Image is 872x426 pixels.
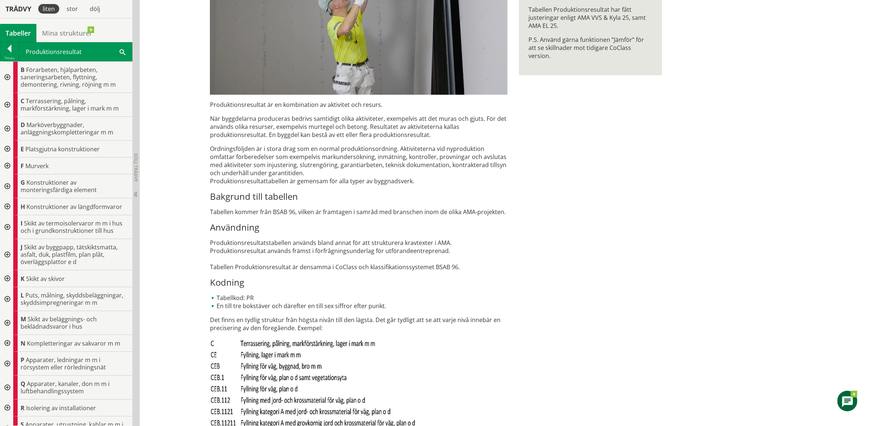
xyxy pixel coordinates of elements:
span: K [21,275,25,283]
span: Kompletteringar av sakvaror m m [27,339,120,347]
p: Tabellen Produktionsresultat har fått justeringar enligt AMA VVS & Kyla 25, samt AMA EL 25. [528,6,652,30]
span: Q [21,380,25,388]
span: Apparater, kanaler, don m m i luftbehandlingssystem [21,380,110,395]
div: Produktionsresultat [19,43,132,61]
span: Förarbeten, hjälparbeten, saneringsarbeten, flyttning, demontering, rivning, röjning m m [21,66,116,89]
span: H [21,203,25,211]
p: P.S. Använd gärna funktionen ”Jämför” för att se skillnader mot tidigare CoClass version. [528,36,652,60]
p: Det finns en tydlig struktur från högsta nivån till den lägsta. Det går tydligt att se att varje ... [210,316,508,332]
span: N [21,339,25,347]
span: Apparater, ledningar m m i rörsystem eller rörledningsnät [21,356,106,371]
p: Tabellen kommer från BSAB 96, vilken är framtagen i samråd med branschen inom de olika AMA-projek... [210,208,508,216]
span: B [21,66,25,74]
div: dölj [85,4,104,14]
h3: Kodning [210,277,508,288]
span: D [21,121,25,129]
p: När byggdelarna produceras bedrivs samtidigt olika aktiviteter, exempelvis att det muras och gjut... [210,115,508,139]
span: P [21,356,24,364]
p: Ordningsföljden är i stora drag som en normal produktionsordning. Aktiviteterna vid nyproduktion ... [210,145,508,185]
li: Tabellkod: PR [210,294,508,302]
div: Tillbaka [0,55,19,61]
span: Skikt av beläggnings- och beklädnadsvaror i hus [21,315,97,331]
p: Produktionsresultat är en kombination av aktivitet och resurs. [210,101,508,109]
span: E [21,145,24,153]
span: C [21,97,24,105]
span: Platsgjutna konstruktioner [25,145,100,153]
span: Puts, målning, skyddsbeläggningar, skyddsimpregneringar m m [21,291,123,307]
span: Dölj trädvy [133,153,139,182]
span: Sök i tabellen [120,48,125,55]
span: F [21,162,24,170]
span: Murverk [25,162,49,170]
span: I [21,219,22,227]
span: Marköverbyggnader, anläggningskompletteringar m m [21,121,113,136]
span: Skikt av skivor [26,275,65,283]
span: L [21,291,24,299]
div: stor [62,4,82,14]
span: Skikt av byggpapp, tätskiktsmatta, asfalt, duk, plastfilm, plan plåt, överläggsplattor e d [21,243,118,266]
span: R [21,404,25,412]
h3: Användning [210,222,508,233]
span: Konstruktioner av längdformvaror [26,203,122,211]
span: M [21,315,26,323]
div: Trädvy [1,5,35,13]
div: liten [38,4,59,14]
span: Skikt av termoisolervaror m m i hus och i grundkonstruktioner till hus [21,219,122,235]
a: Mina strukturer [36,24,98,42]
h3: Bakgrund till tabellen [210,191,508,202]
span: G [21,178,25,187]
span: Konstruktioner av monteringsfärdiga element [21,178,97,194]
span: Isolering av installationer [26,404,96,412]
p: Produktionsresultatstabellen används bland annat för att strukturera kravtexter i AMA. Produktion... [210,239,508,271]
span: Terrassering, pålning, markförstärkning, lager i mark m m [21,97,119,112]
span: J [21,243,22,251]
li: En till tre bokstäver och därefter en till sex siffror efter punkt. [210,302,508,310]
